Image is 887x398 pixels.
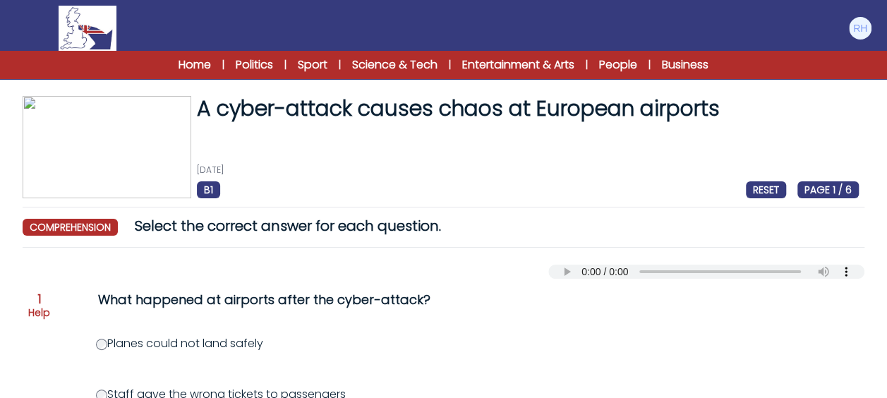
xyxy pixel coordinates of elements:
[586,58,588,72] span: |
[449,58,451,72] span: |
[648,58,651,72] span: |
[98,290,657,310] div: What happened at airports after the cyber-attack?
[339,58,341,72] span: |
[197,164,859,176] p: [DATE]
[352,56,438,73] a: Science & Tech
[284,58,286,72] span: |
[96,339,107,350] input: Planes could not land safely
[37,293,42,306] span: 1
[599,56,637,73] a: People
[849,17,871,40] img: Ruth Humphries
[797,181,859,198] span: PAGE 1 / 6
[746,181,786,198] a: RESET
[197,181,220,198] span: B1
[135,216,441,236] span: Select the correct answer for each question.
[222,58,224,72] span: |
[197,96,859,121] h1: A cyber-attack causes chaos at European airports
[548,265,864,279] audio: Your browser does not support the audio element.
[14,6,161,51] a: Logo
[662,56,708,73] a: Business
[59,6,116,51] img: Logo
[28,306,50,320] p: Help
[179,56,211,73] a: Home
[236,56,273,73] a: Politics
[23,219,118,236] span: comprehension
[23,96,191,198] img: PO0bDhNOrIdDgExna1JM4j7x6YBU1TOSXvNWk307.jpg
[462,56,574,73] a: Entertainment & Arts
[96,335,263,351] label: Planes could not land safely
[298,56,327,73] a: Sport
